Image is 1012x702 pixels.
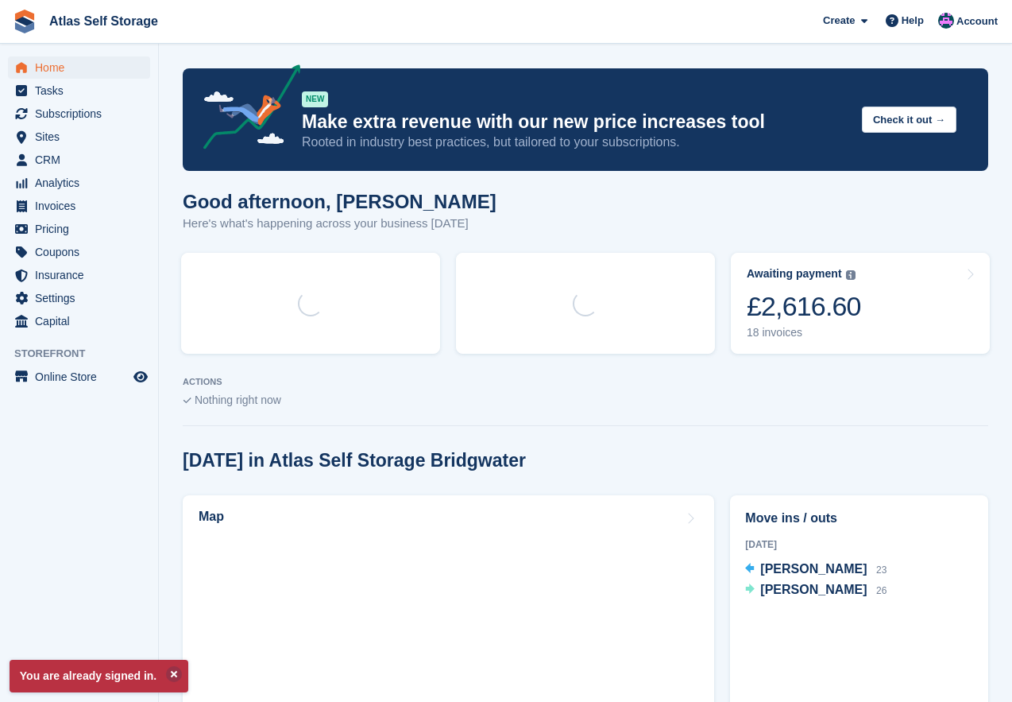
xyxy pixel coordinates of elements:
a: menu [8,310,150,332]
a: menu [8,56,150,79]
a: menu [8,366,150,388]
a: menu [8,103,150,125]
a: menu [8,218,150,240]
div: NEW [302,91,328,107]
a: [PERSON_NAME] 26 [745,580,886,601]
span: Settings [35,287,130,309]
a: menu [8,80,150,102]
a: menu [8,264,150,286]
span: Pricing [35,218,130,240]
a: menu [8,241,150,263]
span: Tasks [35,80,130,102]
a: Atlas Self Storage [43,8,164,34]
span: Subscriptions [35,103,130,125]
a: [PERSON_NAME] 23 [745,560,886,580]
span: 26 [876,585,886,596]
span: [PERSON_NAME] [760,562,867,576]
a: menu [8,195,150,217]
p: Make extra revenue with our new price increases tool [302,111,849,134]
span: 23 [876,564,886,576]
p: Rooted in industry best practices, but tailored to your subscriptions. [302,134,849,151]
span: Nothing right now [195,394,281,406]
span: Storefront [14,346,158,362]
img: stora-icon-8386f47178a22dfd0bd8f6a31ec36ba5ce8667c1dd55bd0f319d3a0aa187defe.svg [13,10,37,33]
p: Here's what's happening across your business [DATE] [183,215,496,233]
h2: [DATE] in Atlas Self Storage Bridgwater [183,450,526,471]
div: £2,616.60 [747,290,861,323]
span: CRM [35,149,130,171]
span: Insurance [35,264,130,286]
img: price-adjustments-announcement-icon-8257ccfd72463d97f412b2fc003d46551f7dbcb40ab6d574587a9cd5c0d94... [190,64,301,155]
p: You are already signed in. [10,660,188,692]
a: menu [8,172,150,194]
span: Online Store [35,366,130,388]
a: menu [8,287,150,309]
p: ACTIONS [183,377,988,387]
span: Coupons [35,241,130,263]
a: Preview store [131,367,150,386]
span: Help [902,13,924,29]
h2: Move ins / outs [745,509,973,528]
span: Account [956,14,998,29]
img: Ryan Carroll [938,13,954,29]
h1: Good afternoon, [PERSON_NAME] [183,191,496,212]
button: Check it out → [862,107,956,133]
span: Analytics [35,172,130,194]
div: [DATE] [745,537,973,552]
span: Home [35,56,130,79]
span: [PERSON_NAME] [760,583,867,596]
span: Sites [35,126,130,148]
span: Create [823,13,855,29]
a: Awaiting payment £2,616.60 18 invoices [731,253,990,354]
div: Awaiting payment [747,267,842,281]
span: Invoices [35,195,130,217]
img: blank_slate_check_icon-ba018cac091ee9be17c0a81a6c232d5eb81de652e7a59be601be346b1b6ddf79.svg [183,398,191,404]
span: Capital [35,310,130,332]
a: menu [8,149,150,171]
img: icon-info-grey-7440780725fd019a000dd9b08b2336e03edf1995a4989e88bcd33f0948082b44.svg [846,270,856,280]
a: menu [8,126,150,148]
h2: Map [199,510,224,524]
div: 18 invoices [747,326,861,339]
